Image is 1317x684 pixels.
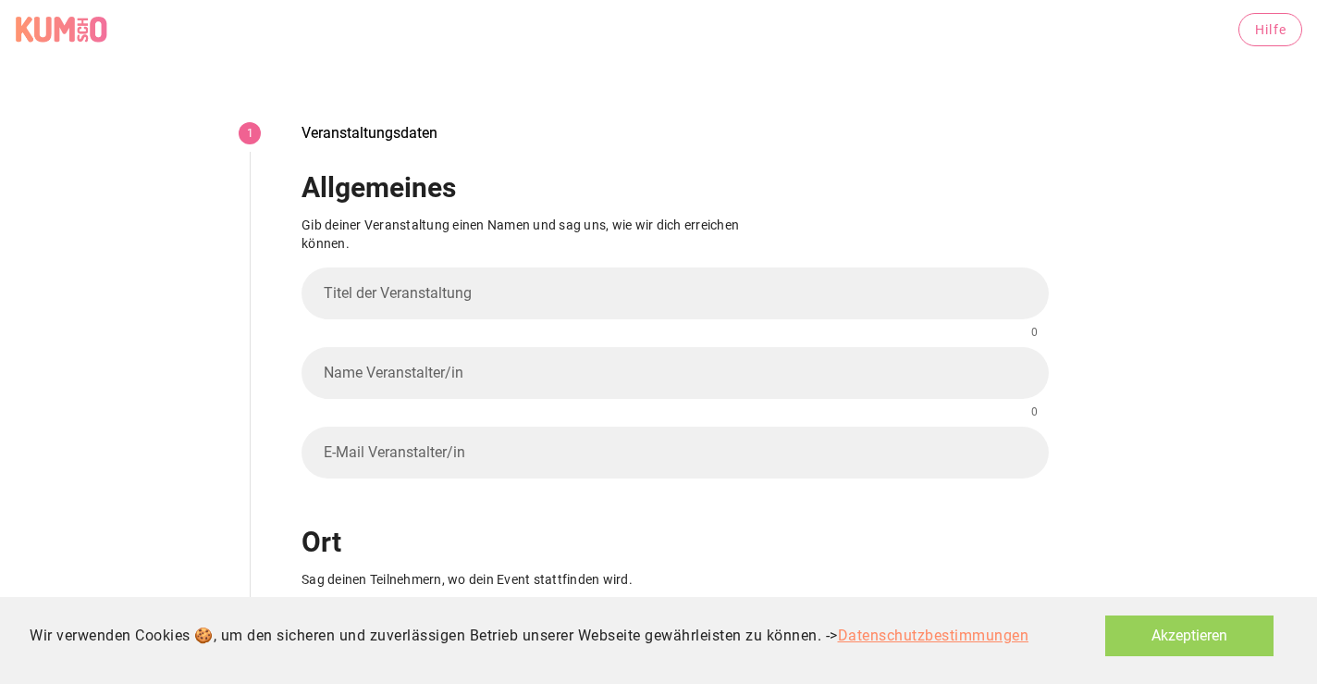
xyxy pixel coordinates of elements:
h2: Allgemeines [302,167,1049,208]
span: 1 [239,122,261,144]
p: Gib deiner Veranstaltung einen Namen und sag uns, wie wir dich erreichen können. [302,216,773,253]
a: Datenschutzbestimmungen [838,627,1029,644]
div: Wir verwenden Cookies 🍪, um den sicheren und zuverlässigen Betrieb unserer Webseite gewährleisten... [30,625,1028,647]
div: 0 [1031,327,1038,340]
span: Hilfe [1254,22,1287,37]
a: Hilfe [1238,13,1303,46]
div: KUMSCHO Logo [15,16,107,44]
a: KUMSCHO Logo [15,16,115,44]
div: Veranstaltungsdaten [272,126,467,141]
h2: Ort [302,521,1049,563]
button: Akzeptieren [1105,616,1274,656]
div: 0 [1031,406,1038,419]
p: Sag deinen Teilnehmern, wo dein Event stattfinden wird. [302,570,773,589]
